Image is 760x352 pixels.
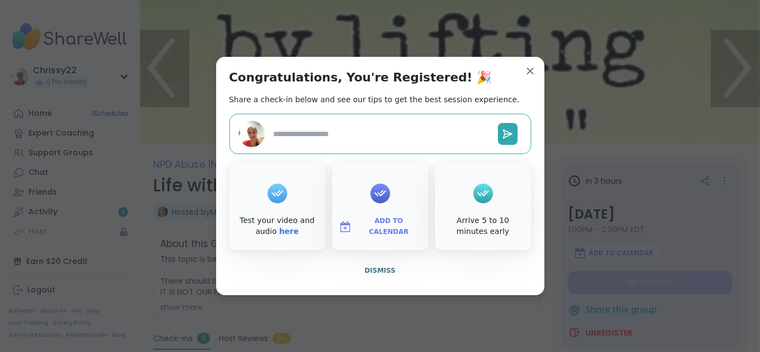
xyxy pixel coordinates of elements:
button: Dismiss [229,259,531,282]
h2: Share a check-in below and see our tips to get the best session experience. [229,94,520,105]
h1: Congratulations, You're Registered! 🎉 [229,70,492,85]
img: ShareWell Logomark [339,220,352,233]
span: Dismiss [364,267,395,274]
span: Add to Calendar [356,216,422,237]
div: Test your video and audio [231,215,323,237]
img: Chrissy22 [239,121,265,147]
button: Add to Calendar [334,215,426,238]
div: Arrive 5 to 10 minutes early [437,215,529,237]
a: here [279,227,299,236]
